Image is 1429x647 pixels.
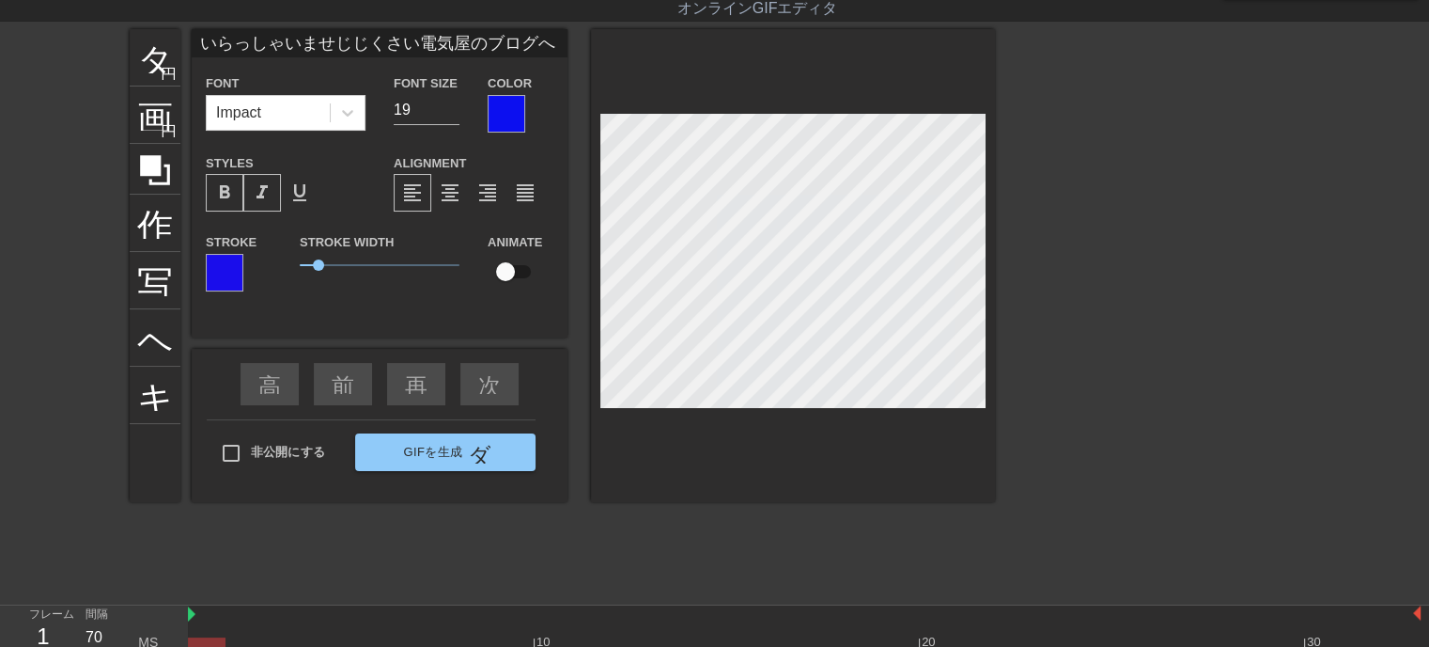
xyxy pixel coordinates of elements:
[137,95,209,131] font: 画像
[213,181,236,204] span: format_bold
[514,181,536,204] span: format_align_justify
[206,154,254,173] label: Styles
[258,371,396,394] font: 高速巻き戻し
[206,74,239,93] label: Font
[137,38,284,73] font: タイトル
[488,74,532,93] label: Color
[300,233,394,252] label: Stroke Width
[394,74,458,93] label: Font Size
[29,608,74,621] font: フレーム
[137,260,536,296] font: 写真サイズを大きく選択
[85,608,108,621] font: 間隔
[468,441,608,464] font: ダブルアロー
[137,203,209,239] font: 作物
[355,434,536,471] button: GIFを生成
[216,102,261,124] div: Impact
[439,181,461,204] span: format_align_center
[478,371,618,394] font: 次へスキップ
[332,371,472,394] font: 前へスキップ
[394,154,466,173] label: Alignment
[288,181,311,204] span: format_underline
[137,375,318,411] font: キーボード
[137,318,247,354] font: ヘルプ
[403,445,462,459] font: GIFを生成
[251,445,325,459] font: 非公開にする
[488,233,542,252] label: Animate
[161,64,225,80] font: 円を追加
[405,371,495,394] font: 再生矢印
[251,181,273,204] span: format_italic
[1413,606,1421,621] img: bound-end.png
[476,181,499,204] span: format_align_right
[161,121,225,137] font: 円を追加
[206,233,256,252] label: Stroke
[401,181,424,204] span: format_align_left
